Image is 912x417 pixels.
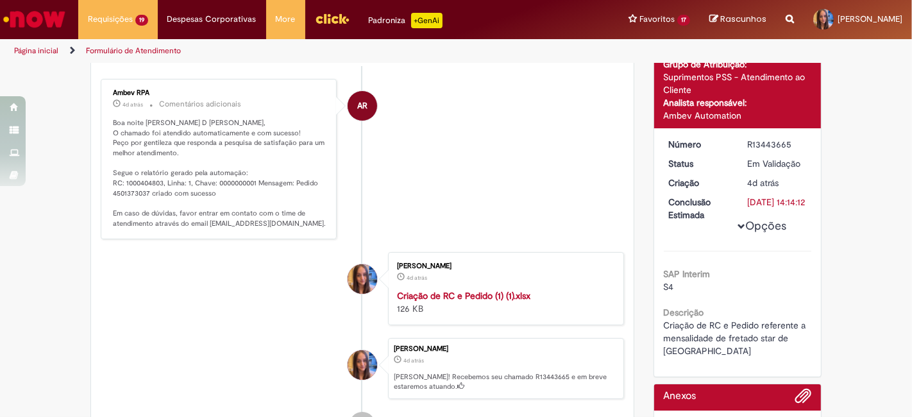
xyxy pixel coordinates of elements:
[101,338,624,400] li: Caroline Vieira D Agustinho
[795,387,811,411] button: Adicionar anexos
[747,177,779,189] time: 25/08/2025 11:14:09
[664,109,812,122] div: Ambev Automation
[838,13,902,24] span: [PERSON_NAME]
[113,118,326,229] p: Boa noite [PERSON_NAME] D [PERSON_NAME], O chamado foi atendido automaticamente e com sucesso! Pe...
[747,177,779,189] span: 4d atrás
[747,138,807,151] div: R13443665
[403,357,424,364] time: 25/08/2025 11:14:09
[348,91,377,121] div: Ambev RPA
[397,262,611,270] div: [PERSON_NAME]
[659,196,738,221] dt: Conclusão Estimada
[122,101,143,108] time: 25/08/2025 20:32:48
[394,372,617,392] p: [PERSON_NAME]! Recebemos seu chamado R13443665 e em breve estaremos atuando.
[720,13,766,25] span: Rascunhos
[14,46,58,56] a: Página inicial
[113,89,326,97] div: Ambev RPA
[159,99,241,110] small: Comentários adicionais
[122,101,143,108] span: 4d atrás
[86,46,181,56] a: Formulário de Atendimento
[411,13,443,28] p: +GenAi
[407,274,427,282] span: 4d atrás
[747,196,807,208] div: [DATE] 14:14:12
[10,39,598,63] ul: Trilhas de página
[276,13,296,26] span: More
[88,13,133,26] span: Requisições
[315,9,350,28] img: click_logo_yellow_360x200.png
[664,71,812,96] div: Suprimentos PSS - Atendimento ao Cliente
[167,13,257,26] span: Despesas Corporativas
[357,90,367,121] span: AR
[664,58,812,71] div: Grupo de Atribuição:
[664,281,674,293] span: S4
[664,268,711,280] b: SAP Interim
[407,274,427,282] time: 25/08/2025 11:13:43
[664,96,812,109] div: Analista responsável:
[1,6,67,32] img: ServiceNow
[397,290,530,302] a: Criação de RC e Pedido (1) (1).xlsx
[659,138,738,151] dt: Número
[677,15,690,26] span: 17
[664,391,697,402] h2: Anexos
[664,307,704,318] b: Descrição
[747,157,807,170] div: Em Validação
[403,357,424,364] span: 4d atrás
[348,264,377,294] div: Caroline Vieira D Agustinho
[659,176,738,189] dt: Criação
[709,13,766,26] a: Rascunhos
[659,157,738,170] dt: Status
[747,176,807,189] div: 25/08/2025 11:14:09
[664,319,809,357] span: Criação de RC e Pedido referente a mensalidade de fretado star de [GEOGRAPHIC_DATA]
[394,345,617,353] div: [PERSON_NAME]
[397,289,611,315] div: 126 KB
[135,15,148,26] span: 19
[639,13,675,26] span: Favoritos
[369,13,443,28] div: Padroniza
[348,350,377,380] div: Caroline Vieira D Agustinho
